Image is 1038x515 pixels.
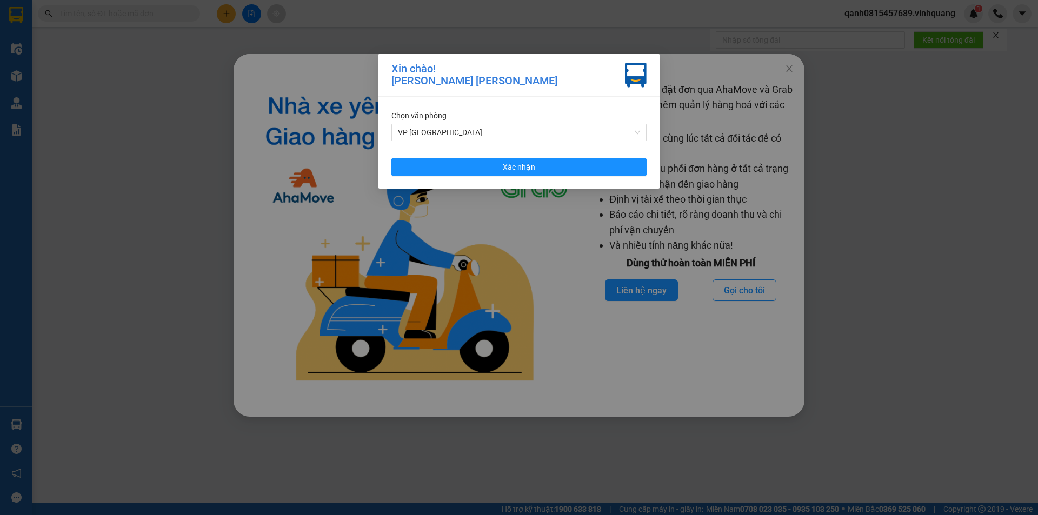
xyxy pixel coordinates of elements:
span: Xác nhận [503,161,535,173]
img: vxr-icon [625,63,647,88]
span: VP PHÚ SƠN [398,124,640,141]
div: Chọn văn phòng [391,110,647,122]
button: Xác nhận [391,158,647,176]
div: Xin chào! [PERSON_NAME] [PERSON_NAME] [391,63,557,88]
